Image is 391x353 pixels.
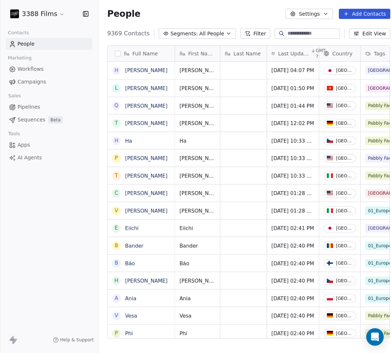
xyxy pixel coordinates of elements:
[332,50,353,57] span: Country
[115,137,119,144] div: H
[271,120,314,127] span: [DATE] 12:02 PM
[108,62,175,339] div: grid
[336,261,353,266] div: [GEOGRAPHIC_DATA]
[125,278,167,284] a: [PERSON_NAME]
[6,38,92,50] a: People
[336,86,353,91] div: [GEOGRAPHIC_DATA]
[22,9,57,19] span: 3388 Films
[179,190,216,197] span: [PERSON_NAME]
[271,330,314,337] span: [DATE] 02:40 PM
[286,9,333,19] button: Settings
[48,116,63,124] span: Beta
[125,330,133,336] a: Phi
[336,208,353,213] div: [GEOGRAPHIC_DATA]
[18,78,46,86] span: Campaigns
[125,138,132,144] a: Ha
[6,101,92,113] a: Pipelines
[60,337,94,343] span: Help & Support
[271,155,314,162] span: [DATE] 10:33 AM
[271,225,314,232] span: [DATE] 02:41 PM
[6,114,92,126] a: SequencesBeta
[336,103,353,108] div: [GEOGRAPHIC_DATA]
[115,207,118,214] div: V
[115,294,118,302] div: A
[6,76,92,88] a: Campaigns
[179,242,216,249] span: Bander
[336,313,353,318] div: [GEOGRAPHIC_DATA]
[271,207,314,214] span: [DATE] 01:28 AM
[6,63,92,75] a: Workflows
[6,152,92,164] a: AI Agents
[179,85,216,92] span: [PERSON_NAME]
[179,225,216,232] span: Eiichi
[115,312,118,319] div: V
[374,50,385,57] span: Tags
[271,67,314,74] span: [DATE] 04:07 PM
[240,28,271,39] button: Filter
[18,40,35,48] span: People
[336,68,353,73] div: [GEOGRAPHIC_DATA]
[125,103,167,109] a: [PERSON_NAME]
[115,277,119,284] div: H
[336,243,353,248] div: [GEOGRAPHIC_DATA]
[125,295,136,301] a: Ania
[115,224,118,232] div: E
[319,46,360,61] div: Country
[271,242,314,249] span: [DATE] 02:40 PM
[5,90,24,101] span: Sales
[125,225,139,231] a: Eiichi
[179,155,216,162] span: [PERSON_NAME]
[175,46,220,61] div: First Name
[115,67,119,74] div: H
[115,242,118,249] div: B
[125,313,137,319] a: Vesа
[349,28,390,39] button: Edit View
[114,102,118,109] div: Q
[179,260,216,267] span: Bảo
[5,27,32,38] span: Contacts
[115,154,118,162] div: P
[278,50,309,57] span: Last Updated Date
[271,85,314,92] span: [DATE] 01:50 PM
[9,8,66,20] button: 3388 Films
[271,102,314,109] span: [DATE] 01:44 PM
[336,226,353,231] div: [GEOGRAPHIC_DATA]
[179,137,216,144] span: Ha
[115,189,118,197] div: C
[125,67,167,73] a: [PERSON_NAME]
[125,155,167,161] a: [PERSON_NAME]
[115,172,118,179] div: T
[125,85,167,91] a: [PERSON_NAME]
[132,50,158,57] span: Full Name
[107,29,150,38] span: 9369 Contacts
[271,172,314,179] span: [DATE] 10:33 AM
[115,84,118,92] div: l
[125,208,167,214] a: [PERSON_NAME]
[271,260,314,267] span: [DATE] 02:40 PM
[366,328,384,346] div: Open Intercom Messenger
[179,312,216,319] span: Vesа
[271,277,314,284] span: [DATE] 02:40 PM
[271,295,314,302] span: [DATE] 02:40 PM
[336,191,353,196] div: [GEOGRAPHIC_DATA]
[125,173,167,179] a: [PERSON_NAME]
[179,172,216,179] span: [PERSON_NAME]
[233,50,261,57] span: Last Name
[115,259,118,267] div: B
[5,53,35,63] span: Marketing
[188,50,216,57] span: First Name
[125,190,167,196] a: [PERSON_NAME]
[18,116,45,124] span: Sequences
[125,243,143,249] a: Bander
[179,295,216,302] span: Ania
[107,8,140,19] span: People
[199,30,224,38] span: All People
[336,156,353,161] div: [GEOGRAPHIC_DATA]
[125,120,167,126] a: [PERSON_NAME]
[179,67,216,74] span: [PERSON_NAME]
[18,141,30,149] span: Apps
[108,46,175,61] div: Full Name
[179,102,216,109] span: [PERSON_NAME]
[336,173,353,178] div: [GEOGRAPHIC_DATA]
[271,190,314,197] span: [DATE] 01:28 AM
